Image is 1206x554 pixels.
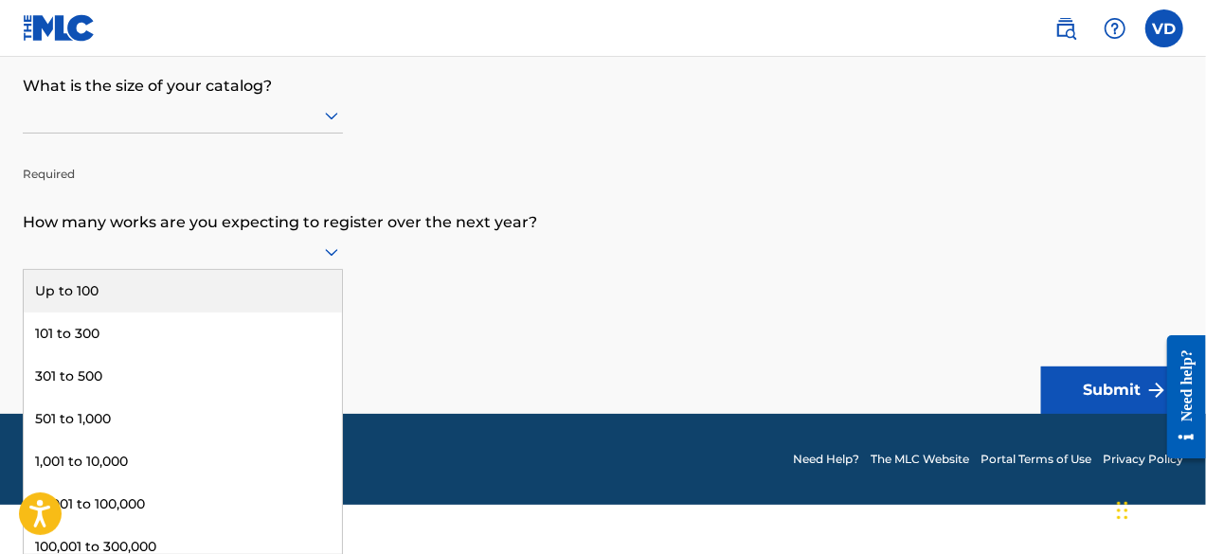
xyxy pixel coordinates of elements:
img: MLC Logo [23,14,96,42]
a: Privacy Policy [1103,451,1183,468]
img: f7272a7cc735f4ea7f67.svg [1145,379,1168,402]
div: 301 to 500 [24,355,342,398]
iframe: Chat Widget [1111,463,1206,554]
div: Drag [1117,482,1128,539]
p: What is the size of your catalog? [23,46,1183,98]
iframe: Resource Center [1153,321,1206,474]
div: Up to 100 [24,270,342,313]
div: User Menu [1145,9,1183,47]
img: help [1104,17,1126,40]
p: How many works are you expecting to register over the next year? [23,183,1183,234]
a: Need Help? [793,451,859,468]
a: Portal Terms of Use [981,451,1091,468]
a: Public Search [1047,9,1085,47]
div: 101 to 300 [24,313,342,355]
a: The MLC Website [871,451,969,468]
button: Submit [1041,366,1183,414]
div: 1,001 to 10,000 [24,440,342,483]
div: 10,001 to 100,000 [24,483,342,526]
div: 501 to 1,000 [24,398,342,440]
p: Required [23,137,343,183]
img: search [1054,17,1077,40]
div: Help [1096,9,1134,47]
